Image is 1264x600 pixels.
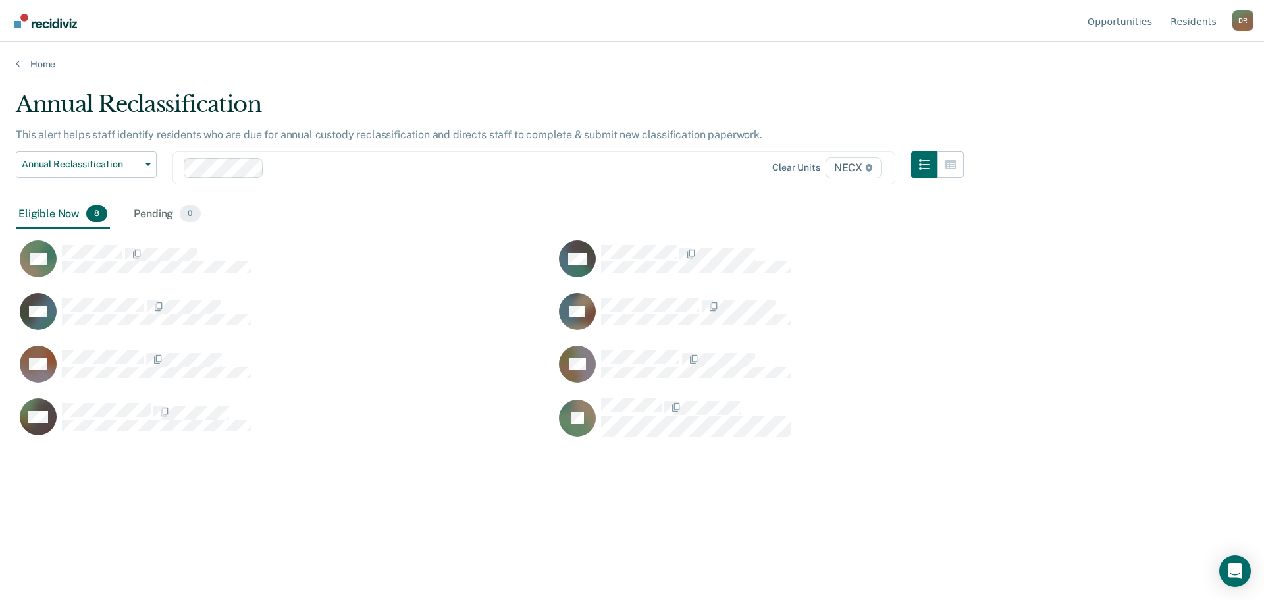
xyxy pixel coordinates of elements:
button: Annual Reclassification [16,151,157,178]
div: CaseloadOpportunityCell-00580201 [555,345,1094,398]
div: Eligible Now8 [16,200,110,229]
div: CaseloadOpportunityCell-00637396 [16,345,555,398]
button: Profile dropdown button [1232,10,1253,31]
p: This alert helps staff identify residents who are due for annual custody reclassification and dir... [16,128,762,141]
span: NECX [826,157,882,178]
span: 8 [86,205,107,223]
div: D R [1232,10,1253,31]
div: CaseloadOpportunityCell-00617923 [16,240,555,292]
div: CaseloadOpportunityCell-00578579 [16,398,555,450]
div: Clear units [772,162,820,173]
div: CaseloadOpportunityCell-00587452 [555,240,1094,292]
div: CaseloadOpportunityCell-00470704 [16,292,555,345]
div: CaseloadOpportunityCell-00335560 [555,398,1094,450]
a: Home [16,58,1248,70]
img: Recidiviz [14,14,77,28]
div: CaseloadOpportunityCell-00582810 [555,292,1094,345]
div: Open Intercom Messenger [1219,555,1251,587]
div: Pending0 [131,200,203,229]
span: Annual Reclassification [22,159,140,170]
span: 0 [180,205,200,223]
div: Annual Reclassification [16,91,964,128]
